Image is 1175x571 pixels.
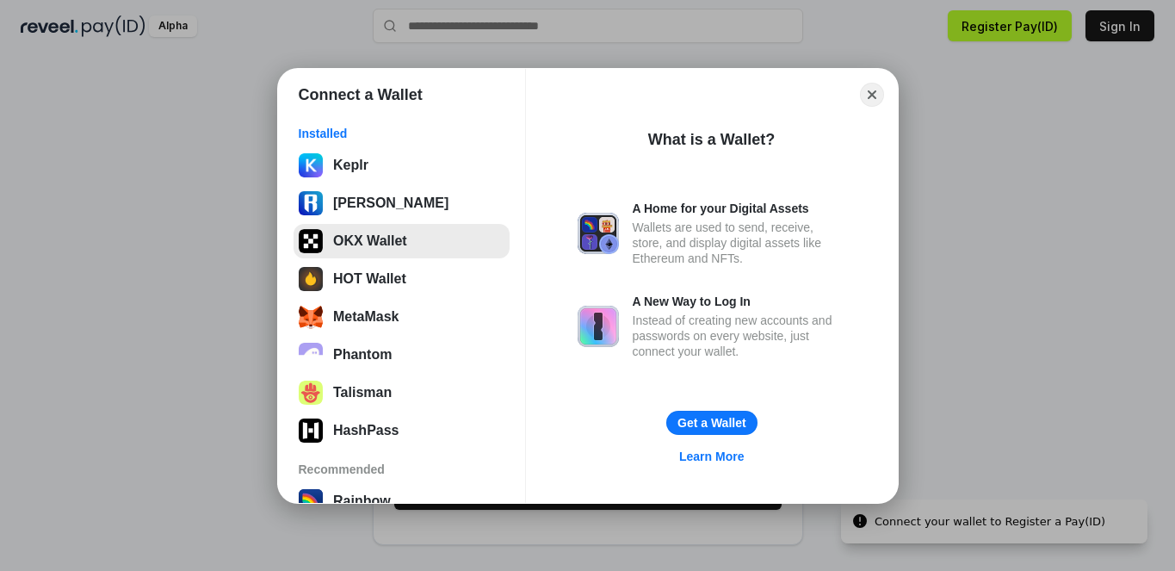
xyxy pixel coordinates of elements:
button: Keplr [294,148,510,183]
button: HOT Wallet [294,262,510,296]
div: Instead of creating new accounts and passwords on every website, just connect your wallet. [633,313,846,359]
div: Learn More [679,449,744,464]
div: Recommended [299,462,504,477]
img: epq2vO3P5aLWl15yRS7Q49p1fHTx2Sgh99jU3kfXv7cnPATIVQHAx5oQs66JWv3SWEjHOsb3kKgmE5WNBxBId7C8gm8wEgOvz... [299,343,323,367]
button: HashPass [294,413,510,448]
img: svg+xml;base64,PHN2ZyB3aWR0aD0iMzUiIGhlaWdodD0iMzQiIHZpZXdCb3g9IjAgMCAzNSAzNCIgZmlsbD0ibm9uZSIgeG... [299,305,323,329]
button: MetaMask [294,300,510,334]
div: Wallets are used to send, receive, store, and display digital assets like Ethereum and NFTs. [633,220,846,266]
div: What is a Wallet? [648,129,775,150]
a: Learn More [669,445,754,468]
div: Rainbow [333,493,391,509]
img: 8zcXD2M10WKU0JIAAAAASUVORK5CYII= [299,267,323,291]
div: Keplr [333,158,368,173]
img: svg+xml,%3Csvg%20width%3D%22120%22%20height%3D%22120%22%20viewBox%3D%220%200%20120%20120%22%20fil... [299,489,323,513]
div: Phantom [333,347,392,363]
img: svg+xml;base64,PHN2ZyB3aWR0aD0iMTI4IiBoZWlnaHQ9IjEyOCIgdmlld0JveD0iMCAwIDEyOCAxMjgiIHhtbG5zPSJodH... [299,381,323,405]
div: HashPass [333,423,399,438]
div: A Home for your Digital Assets [633,201,846,216]
button: Get a Wallet [666,411,758,435]
img: 5VZ71FV6L7PA3gg3tXrdQ+DgLhC+75Wq3no69P3MC0NFQpx2lL04Ql9gHK1bRDjsSBIvScBnDTk1WrlGIZBorIDEYJj+rhdgn... [299,229,323,253]
div: A New Way to Log In [633,294,846,309]
img: svg+xml,%3Csvg%20xmlns%3D%22http%3A%2F%2Fwww.w3.org%2F2000%2Fsvg%22%20fill%3D%22none%22%20viewBox... [578,306,619,347]
button: Rainbow [294,484,510,518]
div: [PERSON_NAME] [333,196,448,211]
div: Get a Wallet [677,415,746,431]
button: Close [860,83,884,107]
button: [PERSON_NAME] [294,186,510,220]
div: Installed [299,126,504,141]
button: Phantom [294,338,510,372]
div: HOT Wallet [333,271,406,287]
img: ByMCUfJCc2WaAAAAAElFTkSuQmCC [299,153,323,177]
button: Talisman [294,375,510,410]
div: MetaMask [333,309,399,325]
img: svg%3E%0A [299,191,323,215]
button: OKX Wallet [294,224,510,258]
img: svg+xml,%3Csvg%20xmlns%3D%22http%3A%2F%2Fwww.w3.org%2F2000%2Fsvg%22%20fill%3D%22none%22%20viewBox... [578,213,619,254]
h1: Connect a Wallet [299,84,423,105]
img: UhmQAAvDyfrvqhwVTAsDoAAAAASUVORK5CYII= [299,419,323,443]
div: Talisman [333,385,392,400]
div: OKX Wallet [333,233,407,249]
